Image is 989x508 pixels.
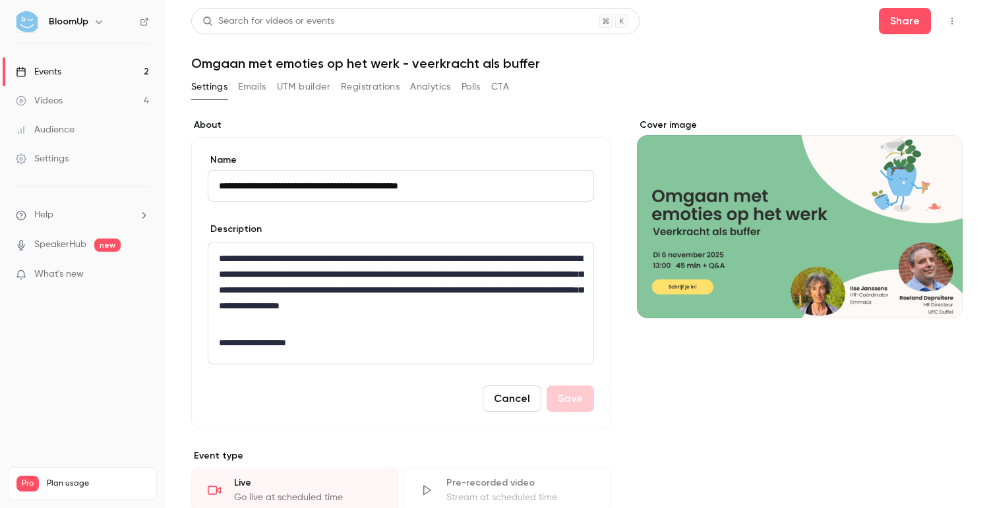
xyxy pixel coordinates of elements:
div: Search for videos or events [202,14,334,28]
div: Settings [16,152,69,165]
button: UTM builder [277,76,330,98]
img: BloomUp [16,11,38,32]
a: SpeakerHub [34,238,86,252]
span: Help [34,208,53,222]
label: Description [208,223,262,236]
button: Polls [462,76,481,98]
button: Emails [238,76,266,98]
button: Analytics [410,76,451,98]
span: Plan usage [47,478,148,489]
span: new [94,239,121,252]
span: What's new [34,268,84,281]
section: description [208,242,594,364]
li: help-dropdown-opener [16,208,149,222]
label: Name [208,154,594,167]
h6: BloomUp [49,15,88,28]
button: Share [879,8,931,34]
button: Settings [191,76,227,98]
div: Live [234,476,382,490]
h1: Omgaan met emoties op het werk - veerkracht als buffer [191,55,963,71]
iframe: Noticeable Trigger [133,269,149,281]
label: Cover image [637,119,963,132]
button: Cancel [483,385,541,412]
div: Go live at scheduled time [234,491,382,504]
p: Event type [191,449,611,463]
label: About [191,119,611,132]
button: CTA [491,76,509,98]
button: Registrations [341,76,400,98]
span: Pro [16,476,39,492]
div: Pre-recorded video [446,476,594,490]
div: editor [208,242,593,364]
div: Videos [16,94,63,107]
div: Events [16,65,61,78]
section: Cover image [637,119,963,318]
div: Audience [16,123,75,136]
div: Stream at scheduled time [446,491,594,504]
